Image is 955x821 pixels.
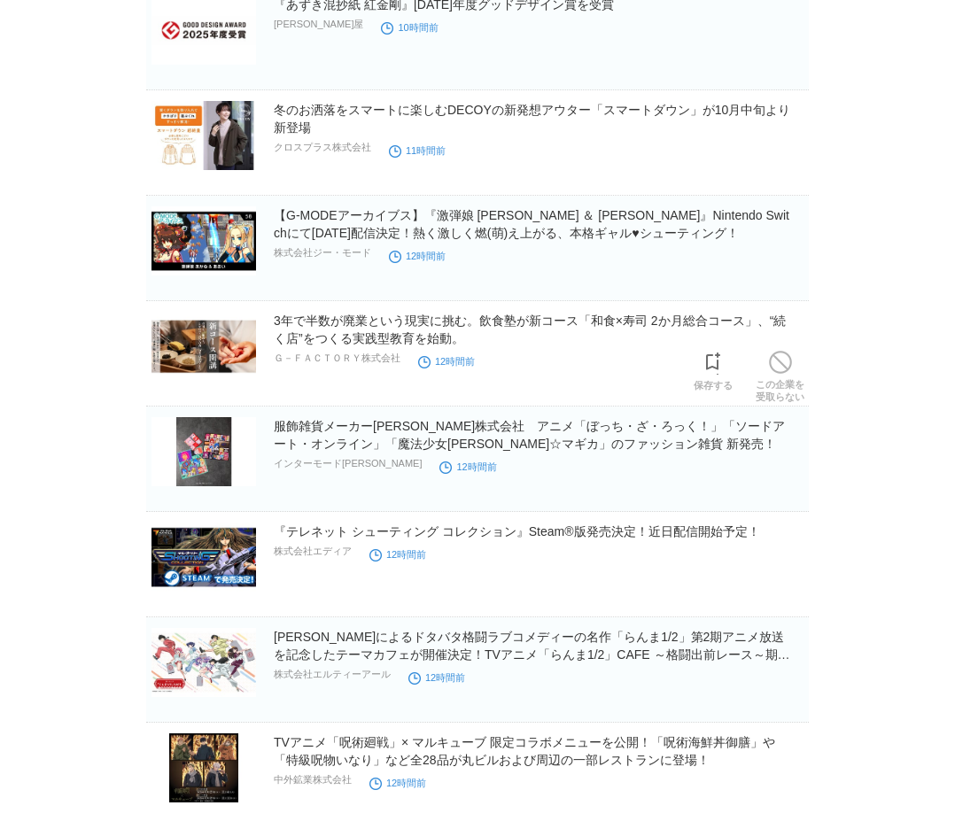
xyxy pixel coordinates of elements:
[274,419,785,451] a: 服飾雑貨メーカー[PERSON_NAME]株式会社 アニメ「ぼっち・ざ・ろっく！」「ソードアート・オンライン」「魔法少女[PERSON_NAME]☆マギカ」のファッション雑貨 新発売！
[274,735,775,767] a: TVアニメ「呪術廻戦」× マルキューブ 限定コラボメニューを公開！「呪術海鮮丼御膳」や「特級呪物いなり」など全28品が丸ビルおよび周辺の一部レストランに登場！
[151,417,256,486] img: 服飾雑貨メーカー川辺株式会社 アニメ「ぼっち・ざ・ろっく！」「ソードアート・オンライン」「魔法少女まどか☆マギカ」のファッション雑貨 新発売！
[369,549,426,560] time: 12時間前
[151,628,256,697] img: 高橋留美子氏によるドタバタ格闘ラブコメディーの名作「らんま1/2」第2期アニメ放送を記念したテーマカフェが開催決定！TVアニメ「らんま1/2」CAFE ～格闘出前レース～期間限定オープン！！
[274,18,363,31] p: [PERSON_NAME]屋
[274,141,371,154] p: クロスプラス株式会社
[274,208,789,240] a: 【G-MODEアーカイブス】『激弾娘 [PERSON_NAME] ＆ [PERSON_NAME]』Nintendo Switchにて[DATE]配信決定！熱く激しく燃(萌)え上がる、本格ギャル♥...
[408,672,465,683] time: 12時間前
[151,312,256,381] img: 3年で半数が廃業という現実に挑む。飲食塾が新コース「和食×寿司 2か月総合コース」、“続く店”をつくる実践型教育を始動。
[381,22,438,33] time: 10時間前
[274,314,786,345] a: 3年で半数が廃業という現実に挑む。飲食塾が新コース「和食×寿司 2か月総合コース」、“続く店”をつくる実践型教育を始動。
[274,524,760,538] a: 『テレネット シューティング コレクション』Steam®版発売決定！近日配信開始予定！
[274,103,790,135] a: 冬のお洒落をスマートに楽しむDECOYの新発想アウター「スマートダウン」が10月中旬より新登場
[151,101,256,170] img: 冬のお洒落をスマートに楽しむDECOYの新発想アウター「スマートダウン」が10月中旬より新登場
[151,523,256,592] img: 『テレネット シューティング コレクション』Steam®版発売決定！近日配信開始予定！
[389,251,446,261] time: 12時間前
[274,545,352,558] p: 株式会社エディア
[274,773,352,786] p: 中外鉱業株式会社
[151,733,256,802] img: TVアニメ「呪術廻戦」× マルキューブ 限定コラボメニューを公開！「呪術海鮮丼御膳」や「特級呪物いなり」など全28品が丸ビルおよび周辺の一部レストランに登場！
[274,630,790,679] a: [PERSON_NAME]によるドタバタ格闘ラブコメディーの名作「らんま1/2」第2期アニメ放送を記念したテーマカフェが開催決定！TVアニメ「らんま1/2」CAFE ～格闘出前レース～期間限定オ...
[756,346,804,403] a: この企業を受取らない
[274,352,400,365] p: Ｇ－ＦＡＣＴＯＲＹ株式会社
[274,246,371,259] p: 株式会社ジー・モード
[389,145,446,156] time: 11時間前
[274,457,422,470] p: インターモード[PERSON_NAME]
[274,668,391,681] p: 株式会社エルティーアール
[694,347,733,391] a: 保存する
[369,778,426,788] time: 12時間前
[418,356,475,367] time: 12時間前
[439,461,496,472] time: 12時間前
[151,206,256,275] img: 【G-MODEアーカイブス】『激弾娘 あかね ＆ あおい』Nintendo Switchにて10月16日(木)配信決定！熱く激しく燃(萌)え上がる、本格ギャル♥シューティング！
